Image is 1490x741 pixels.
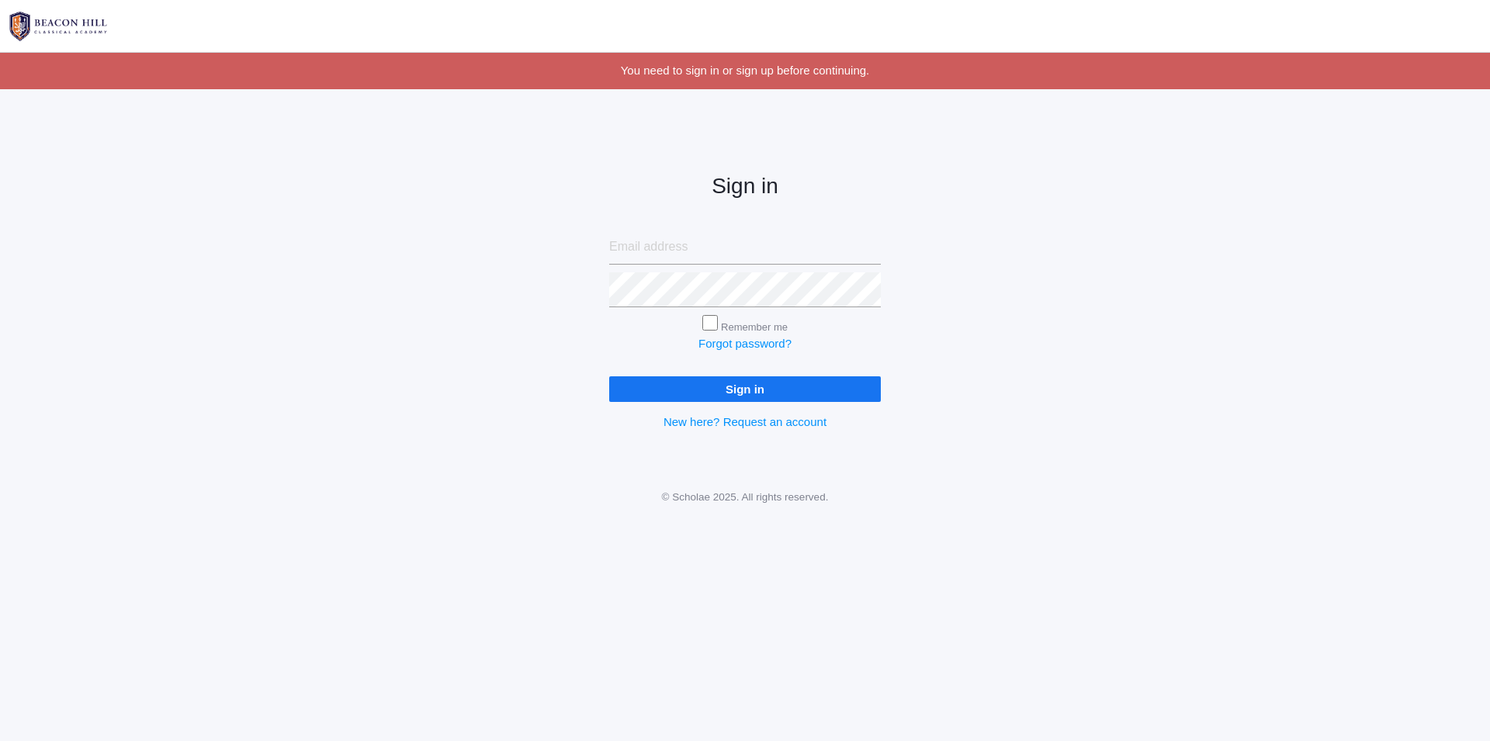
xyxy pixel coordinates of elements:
[609,230,881,265] input: Email address
[698,337,792,350] a: Forgot password?
[609,175,881,199] h2: Sign in
[721,321,788,333] label: Remember me
[664,415,826,428] a: New here? Request an account
[609,376,881,402] input: Sign in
